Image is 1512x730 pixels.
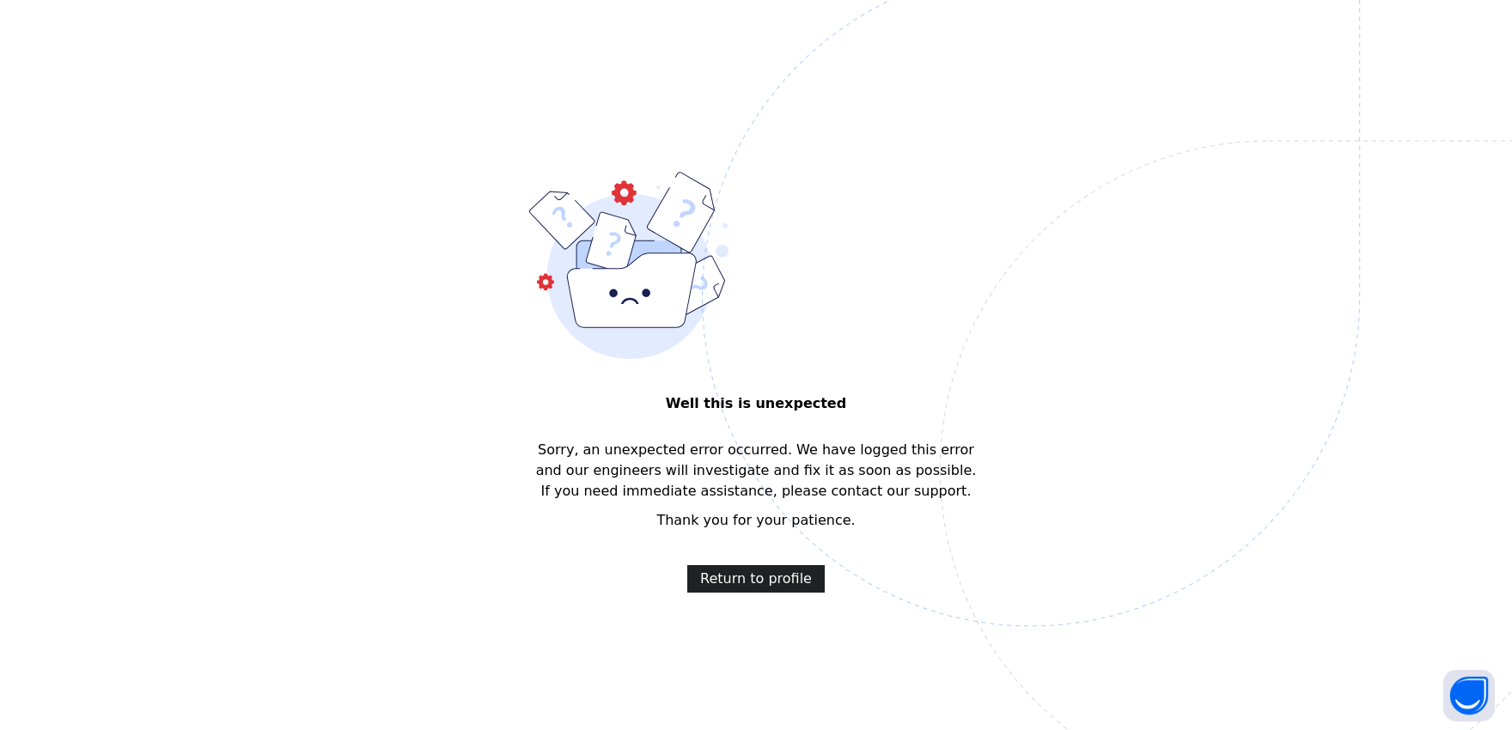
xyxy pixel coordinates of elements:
button: Open asap [1443,670,1495,721]
span: Return to profile [700,569,812,589]
span: Thank you for your patience. [656,512,855,528]
span: Sorry, an unexpected error occurred. We have logged this error and our engineers will investigate... [529,440,983,502]
span: Well this is unexpected [529,393,983,414]
img: error-bound.9d27ae2af7d8ffd69f21ced9f822e0fd.svg [529,172,729,359]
